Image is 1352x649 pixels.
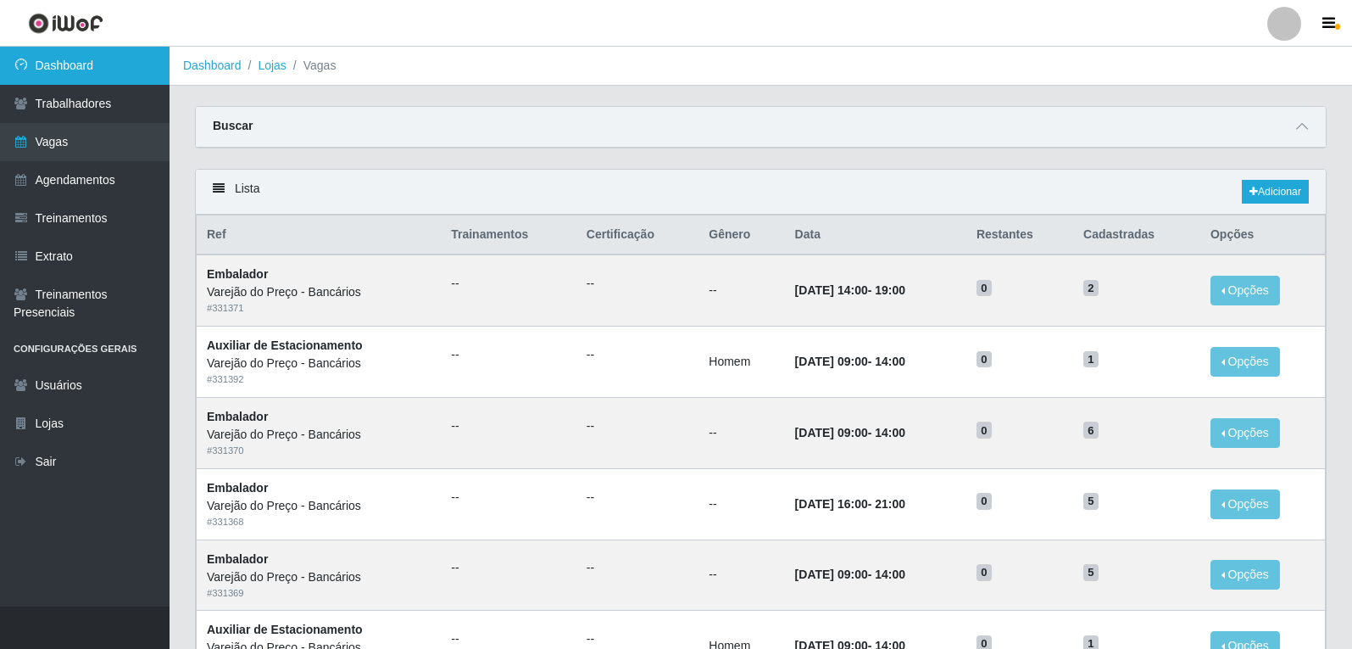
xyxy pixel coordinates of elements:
[698,327,784,398] td: Homem
[1073,215,1200,255] th: Cadastradas
[795,426,868,439] time: [DATE] 09:00
[1083,351,1099,368] span: 1
[795,568,868,581] time: [DATE] 09:00
[795,497,868,511] time: [DATE] 16:00
[966,215,1073,255] th: Restantes
[28,13,103,34] img: CoreUI Logo
[1210,418,1280,448] button: Opções
[451,346,566,364] ul: --
[1083,422,1099,439] span: 6
[587,346,689,364] ul: --
[1083,280,1099,297] span: 2
[698,468,784,540] td: --
[976,280,992,297] span: 0
[795,283,868,297] time: [DATE] 14:00
[875,426,905,439] time: 14:00
[441,215,576,255] th: Trainamentos
[1083,564,1099,581] span: 5
[795,568,905,581] strong: -
[795,497,905,511] strong: -
[207,267,268,281] strong: Embalador
[207,372,431,387] div: # 331392
[451,417,566,435] ul: --
[698,215,784,255] th: Gênero
[1210,347,1280,377] button: Opções
[875,283,905,297] time: 19:00
[587,417,689,435] ul: --
[207,283,431,301] div: Varejão do Preço - Bancários
[698,397,784,468] td: --
[207,426,431,444] div: Varejão do Preço - Bancários
[698,255,784,326] td: --
[207,338,363,352] strong: Auxiliar de Estacionamento
[207,515,431,529] div: # 331368
[213,119,253,132] strong: Buscar
[207,586,431,601] div: # 331369
[451,489,566,506] ul: --
[1210,560,1280,590] button: Opções
[976,351,992,368] span: 0
[207,481,268,495] strong: Embalador
[698,540,784,611] td: --
[207,444,431,458] div: # 331370
[258,59,286,72] a: Lojas
[1210,490,1280,519] button: Opções
[207,355,431,372] div: Varejão do Preço - Bancários
[170,47,1352,86] nav: breadcrumb
[196,170,1326,215] div: Lista
[207,301,431,316] div: # 331371
[795,283,905,297] strong: -
[976,564,992,581] span: 0
[207,623,363,636] strong: Auxiliar de Estacionamento
[976,493,992,510] span: 0
[451,630,566,648] ul: --
[785,215,966,255] th: Data
[451,275,566,293] ul: --
[976,422,992,439] span: 0
[287,57,337,75] li: Vagas
[576,215,699,255] th: Certificação
[207,568,431,586] div: Varejão do Preço - Bancários
[587,275,689,293] ul: --
[795,355,868,368] time: [DATE] 09:00
[197,215,442,255] th: Ref
[875,497,905,511] time: 21:00
[1200,215,1326,255] th: Opções
[1083,493,1099,510] span: 5
[795,426,905,439] strong: -
[795,355,905,368] strong: -
[207,552,268,566] strong: Embalador
[1242,180,1309,204] a: Adicionar
[875,568,905,581] time: 14:00
[183,59,242,72] a: Dashboard
[587,489,689,506] ul: --
[587,559,689,577] ul: --
[1210,276,1280,305] button: Opções
[451,559,566,577] ul: --
[207,497,431,515] div: Varejão do Preço - Bancários
[875,355,905,368] time: 14:00
[207,410,268,423] strong: Embalador
[587,630,689,648] ul: --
